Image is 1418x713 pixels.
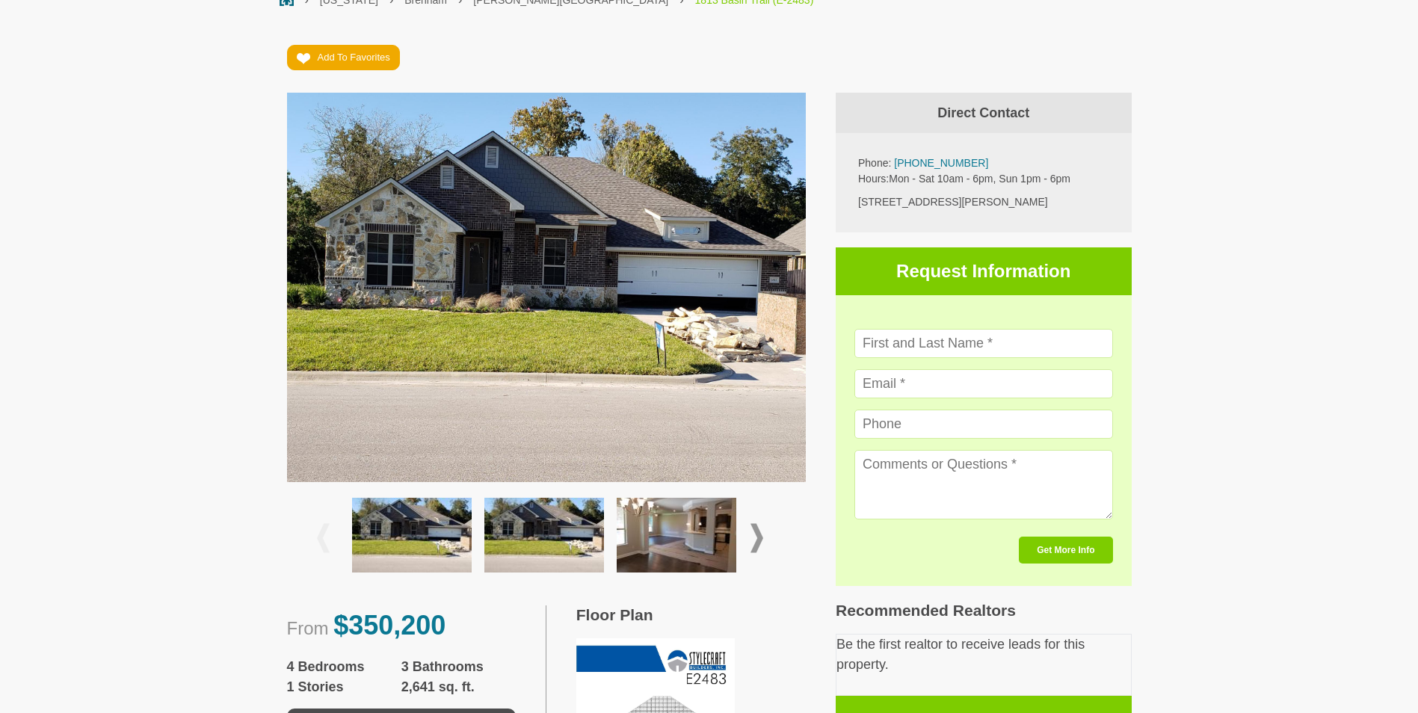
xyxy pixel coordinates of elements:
span: Hours: [858,173,889,185]
span: Add To Favorites [318,52,390,63]
span: $350,200 [333,610,446,641]
h3: Floor Plan [576,605,806,624]
span: 4 Bedrooms [287,657,401,677]
span: 3 Bathrooms [401,657,516,677]
a: [PHONE_NUMBER] [894,157,988,169]
span: 2,641 sq. ft. [401,677,516,697]
input: Email * [854,369,1113,398]
input: Phone [854,410,1113,439]
button: Get More Info [1019,537,1112,564]
p: Mon - Sat 10am - 6pm, Sun 1pm - 6pm [858,171,1109,187]
h3: Recommended Realtors [836,601,1132,620]
span: 1 Stories [287,677,401,697]
span: Phone: [858,157,891,169]
div: [STREET_ADDRESS][PERSON_NAME] [858,194,1109,210]
input: First and Last Name * [854,329,1113,358]
p: Be the first realtor to receive leads for this property. [836,635,1131,675]
h3: Request Information [836,247,1132,295]
h4: Direct Contact [836,93,1132,133]
span: From [287,618,329,638]
a: Add To Favorites [287,45,400,70]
